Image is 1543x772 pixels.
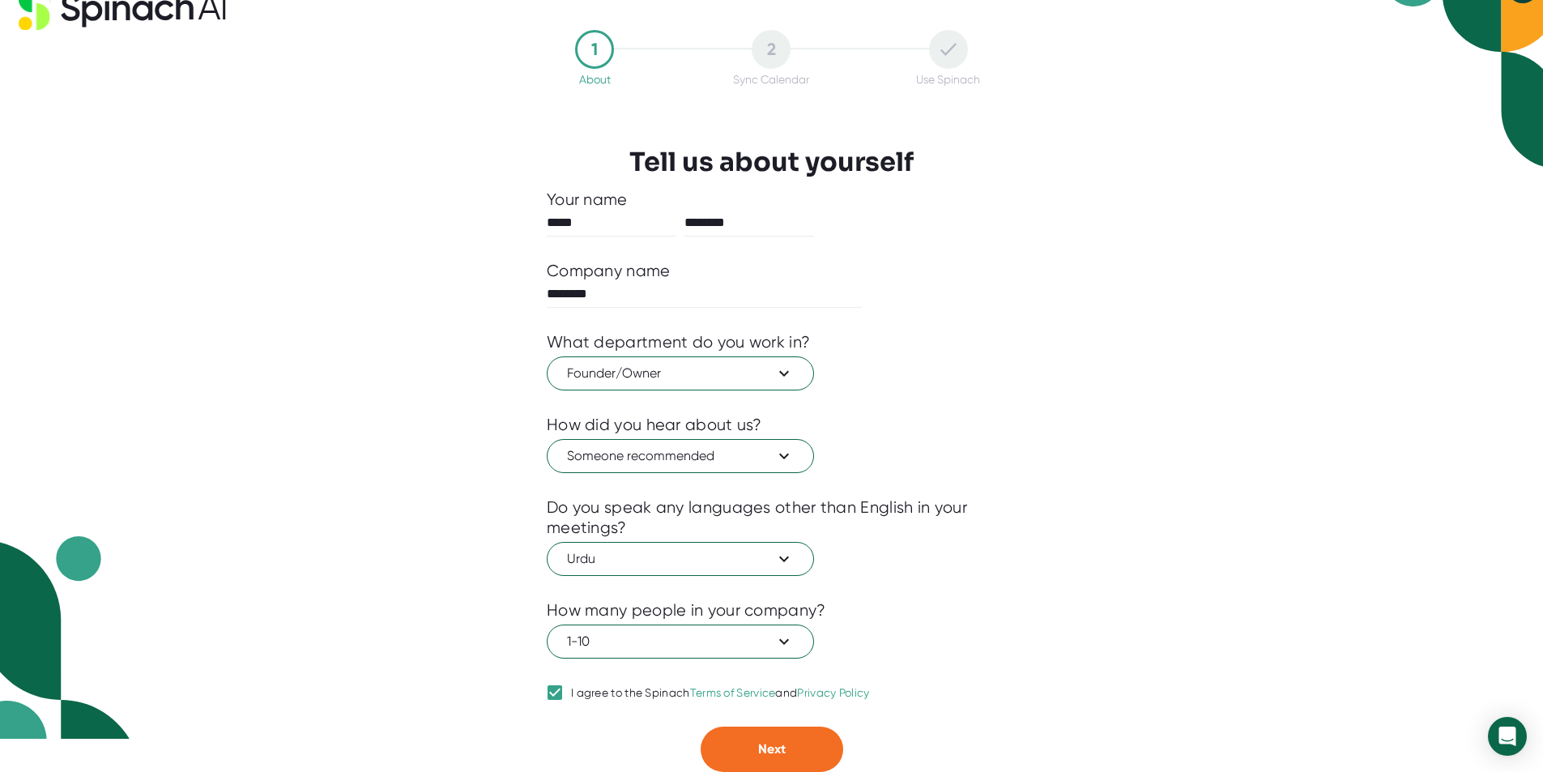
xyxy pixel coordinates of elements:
a: Privacy Policy [797,686,869,699]
button: Next [701,727,843,772]
span: Founder/Owner [567,364,794,383]
div: Company name [547,261,671,281]
h3: Tell us about yourself [629,147,914,177]
div: About [579,73,611,86]
div: I agree to the Spinach and [571,686,870,701]
a: Terms of Service [690,686,776,699]
div: What department do you work in? [547,332,810,352]
div: 1 [575,30,614,69]
div: Sync Calendar [733,73,809,86]
div: Your name [547,190,996,210]
button: 1-10 [547,625,814,659]
button: Founder/Owner [547,356,814,390]
div: How did you hear about us? [547,415,762,435]
div: Use Spinach [916,73,980,86]
span: 1-10 [567,632,794,651]
div: Do you speak any languages other than English in your meetings? [547,497,996,538]
button: Someone recommended [547,439,814,473]
span: Next [758,741,786,757]
div: Open Intercom Messenger [1488,717,1527,756]
div: 2 [752,30,791,69]
span: Urdu [567,549,794,569]
div: How many people in your company? [547,600,826,621]
span: Someone recommended [567,446,794,466]
button: Urdu [547,542,814,576]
